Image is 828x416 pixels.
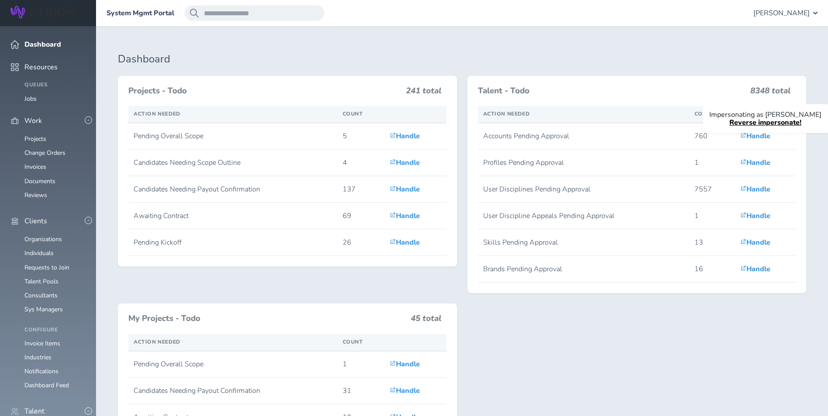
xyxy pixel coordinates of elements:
[694,110,715,117] span: Count
[24,135,46,143] a: Projects
[406,86,441,99] h3: 241 total
[478,150,689,176] td: Profiles Pending Approval
[24,367,58,375] a: Notifications
[24,339,60,348] a: Invoice Items
[85,407,92,415] button: -
[118,53,806,65] h1: Dashboard
[337,203,385,229] td: 69
[390,184,420,194] a: Handle
[85,217,92,224] button: -
[483,110,530,117] span: Action Needed
[478,256,689,283] td: Brands Pending Approval
[337,378,385,404] td: 31
[24,191,47,199] a: Reviews
[24,41,61,48] span: Dashboard
[740,158,770,167] a: Handle
[337,351,385,378] td: 1
[689,123,735,150] td: 760
[337,150,385,176] td: 4
[740,184,770,194] a: Handle
[337,229,385,256] td: 26
[478,176,689,203] td: User Disciplines Pending Approval
[689,256,735,283] td: 16
[478,203,689,229] td: User Discipline Appeals Pending Approval
[128,203,337,229] td: Awaiting Contract
[134,110,180,117] span: Action Needed
[478,123,689,150] td: Accounts Pending Approval
[343,338,363,345] span: Count
[107,9,174,17] a: System Mgmt Portal
[750,86,790,99] h3: 8348 total
[24,381,69,389] a: Dashboard Feed
[689,150,735,176] td: 1
[390,158,420,167] a: Handle
[689,229,735,256] td: 13
[24,305,63,314] a: Sys Managers
[24,117,42,125] span: Work
[85,116,92,124] button: -
[10,6,76,18] img: Wripple
[390,386,420,396] a: Handle
[740,211,770,221] a: Handle
[390,131,420,141] a: Handle
[128,314,405,324] h3: My Projects - Todo
[689,203,735,229] td: 1
[478,229,689,256] td: Skills Pending Approval
[24,177,55,185] a: Documents
[128,229,337,256] td: Pending Kickoff
[134,338,180,345] span: Action Needed
[740,264,770,274] a: Handle
[24,407,45,415] span: Talent
[24,249,54,257] a: Individuals
[390,238,420,247] a: Handle
[128,123,337,150] td: Pending Overall Scope
[753,9,810,17] span: [PERSON_NAME]
[128,351,337,378] td: Pending Overall Scope
[24,163,46,171] a: Invoices
[689,176,735,203] td: 7557
[24,277,58,286] a: Talent Pools
[740,131,770,141] a: Handle
[411,314,441,327] h3: 45 total
[24,63,58,71] span: Resources
[337,123,385,150] td: 5
[478,86,746,96] h3: Talent - Todo
[343,110,363,117] span: Count
[24,149,65,157] a: Change Orders
[24,235,62,243] a: Organizations
[128,150,337,176] td: Candidates Needing Scope Outline
[753,5,818,21] button: [PERSON_NAME]
[337,176,385,203] td: 137
[729,118,801,127] a: Reverse impersonate!
[128,176,337,203] td: Candidates Needing Payout Confirmation
[128,86,401,96] h3: Projects - Todo
[709,111,821,119] p: Impersonating as [PERSON_NAME]
[740,238,770,247] a: Handle
[24,291,58,300] a: Consultants
[24,82,86,88] h4: Queues
[390,359,420,369] a: Handle
[24,95,37,103] a: Jobs
[24,327,86,333] h4: Configure
[24,263,69,272] a: Requests to Join
[24,217,47,225] span: Clients
[390,211,420,221] a: Handle
[24,353,52,361] a: Industries
[128,378,337,404] td: Candidates Needing Payout Confirmation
